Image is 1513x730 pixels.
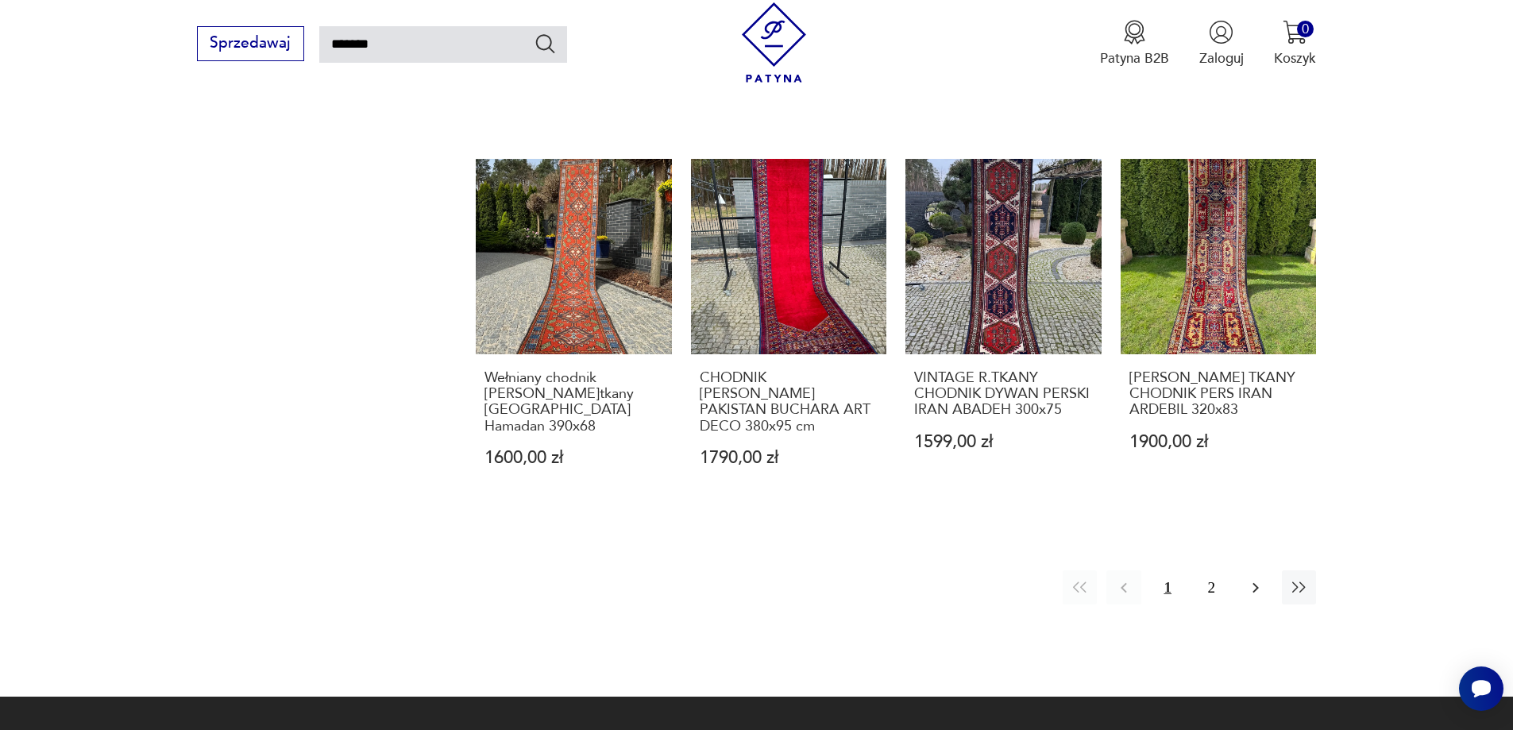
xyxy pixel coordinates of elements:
[1100,20,1169,68] button: Patyna B2B
[1199,49,1244,68] p: Zaloguj
[905,159,1102,504] a: VINTAGE R.TKANY CHODNIK DYWAN PERSKI IRAN ABADEH 300x75VINTAGE R.TKANY CHODNIK DYWAN PERSKI IRAN ...
[1100,20,1169,68] a: Ikona medaluPatyna B2B
[1274,49,1316,68] p: Koszyk
[734,2,814,83] img: Patyna - sklep z meblami i dekoracjami vintage
[484,450,663,466] p: 1600,00 zł
[1209,20,1233,44] img: Ikonka użytkownika
[1283,20,1307,44] img: Ikona koszyka
[197,38,304,51] a: Sprzedawaj
[1122,20,1147,44] img: Ikona medalu
[700,370,878,435] h3: CHODNIK [PERSON_NAME] PAKISTAN BUCHARA ART DECO 380x95 cm
[691,159,887,504] a: CHODNIK DYWAN KASZMIROWY PAKISTAN BUCHARA ART DECO 380x95 cmCHODNIK [PERSON_NAME] PAKISTAN BUCHAR...
[700,450,878,466] p: 1790,00 zł
[1195,570,1229,604] button: 2
[197,26,304,61] button: Sprzedawaj
[476,159,672,504] a: Wełniany chodnik dywan perski r.tkany Iran Hamadan 390x68Wełniany chodnik [PERSON_NAME]tkany [GEO...
[914,434,1093,450] p: 1599,00 zł
[1151,570,1185,604] button: 1
[484,370,663,435] h3: Wełniany chodnik [PERSON_NAME]tkany [GEOGRAPHIC_DATA] Hamadan 390x68
[534,32,557,55] button: Szukaj
[1121,159,1317,504] a: KASZMIROWY R. TKANY CHODNIK PERS IRAN ARDEBIL 320x83[PERSON_NAME] TKANY CHODNIK PERS IRAN ARDEBIL...
[1129,370,1308,419] h3: [PERSON_NAME] TKANY CHODNIK PERS IRAN ARDEBIL 320x83
[1100,49,1169,68] p: Patyna B2B
[1459,666,1503,711] iframe: Smartsupp widget button
[1199,20,1244,68] button: Zaloguj
[1297,21,1314,37] div: 0
[1274,20,1316,68] button: 0Koszyk
[1129,434,1308,450] p: 1900,00 zł
[914,370,1093,419] h3: VINTAGE R.TKANY CHODNIK DYWAN PERSKI IRAN ABADEH 300x75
